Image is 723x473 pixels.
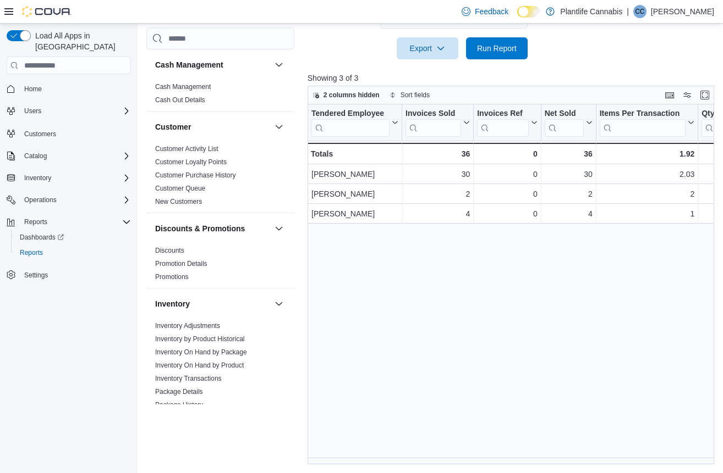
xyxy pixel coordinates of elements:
span: Customer Queue [155,184,205,193]
img: Cova [22,6,72,17]
button: Customers [2,125,135,141]
p: [PERSON_NAME] [651,5,714,18]
span: CC [635,5,644,18]
span: Reports [24,218,47,226]
button: Reports [11,245,135,260]
span: Inventory On Hand by Product [155,361,244,370]
span: Cash Management [155,82,211,91]
p: | [627,5,629,18]
span: Settings [24,271,48,280]
input: Dark Mode [517,6,540,18]
span: Operations [20,193,131,207]
span: Package History [155,400,203,409]
div: 1 [600,207,695,220]
div: 0 [477,207,537,220]
button: Customer [272,120,286,133]
span: Home [24,85,42,93]
button: 2 columns hidden [308,88,384,102]
nav: Complex example [7,76,131,311]
a: Inventory Transactions [155,375,222,382]
span: Run Report [477,43,517,54]
div: Invoices Ref [477,109,528,119]
a: Customer Loyalty Points [155,158,227,166]
span: Users [24,107,41,115]
div: 0 [477,168,537,181]
a: Package History [155,401,203,409]
button: Discounts & Promotions [272,222,286,235]
a: Cash Out Details [155,96,205,104]
div: [PERSON_NAME] [311,168,398,181]
a: Home [20,82,46,96]
div: Clarke Cole [633,5,647,18]
p: Showing 3 of 3 [308,73,719,84]
span: Users [20,104,131,118]
button: Reports [2,214,135,230]
h3: Cash Management [155,59,223,70]
span: Inventory On Hand by Package [155,348,247,357]
h3: Discounts & Promotions [155,223,245,234]
span: Promotion Details [155,259,207,268]
button: Invoices Ref [477,109,537,137]
a: Customer Activity List [155,145,218,153]
a: Discounts [155,247,184,254]
a: Package Details [155,388,203,396]
span: Inventory by Product Historical [155,335,245,343]
div: 2 [600,187,695,201]
span: Catalog [24,152,47,160]
a: Dashboards [15,231,68,244]
a: Promotions [155,273,189,281]
span: Customer Purchase History [155,171,236,180]
span: Reports [20,248,43,257]
a: Inventory On Hand by Package [155,348,247,356]
a: Customer Purchase History [155,171,236,179]
a: Inventory by Product Historical [155,335,245,343]
div: Net Sold [544,109,583,137]
button: Users [2,103,135,119]
button: Run Report [466,37,528,59]
button: Inventory [20,171,56,185]
button: Keyboard shortcuts [663,88,676,102]
span: Settings [20,268,131,282]
div: 36 [544,147,592,160]
a: New Customers [155,198,202,205]
div: Net Sold [544,109,583,119]
button: Inventory [2,170,135,186]
span: Customers [24,130,56,138]
button: Settings [2,267,135,283]
div: 30 [545,168,593,181]
span: Reports [20,215,131,229]
div: 2 [545,187,593,201]
span: Inventory [24,174,51,182]
button: Users [20,104,46,118]
button: Catalog [20,149,51,163]
button: Inventory [272,297,286,310]
div: 4 [545,207,593,220]
div: Tendered Employee [311,109,390,137]
span: 2 columns hidden [324,91,380,99]
div: Customer [146,142,294,213]
button: Inventory [155,298,270,309]
div: Totals [311,147,398,160]
button: Cash Management [272,58,286,71]
h3: Inventory [155,298,190,309]
a: Inventory Adjustments [155,322,220,330]
span: Inventory [20,171,131,185]
div: Inventory [146,319,294,469]
div: 0 [477,147,537,160]
span: Operations [24,196,57,204]
div: Cash Management [146,80,294,111]
span: Dashboards [20,233,64,242]
div: 36 [406,147,470,160]
div: Invoices Sold [406,109,461,119]
a: Feedback [457,1,513,23]
div: Invoices Sold [406,109,461,137]
button: Net Sold [544,109,592,137]
h3: Customer [155,121,191,132]
div: Tendered Employee [311,109,390,119]
div: Items Per Transaction [599,109,686,119]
